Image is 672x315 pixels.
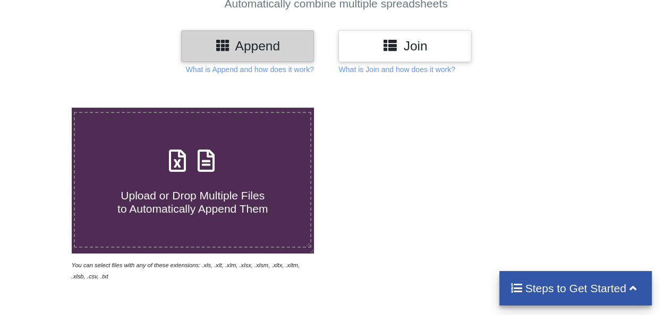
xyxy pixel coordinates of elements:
[346,38,463,54] h3: Join
[510,282,641,295] h4: Steps to Get Started
[117,189,268,215] span: Upload or Drop Multiple Files to Automatically Append Them
[72,262,300,279] i: You can select files with any of these extensions: .xls, .xlt, .xlm, .xlsx, .xlsm, .xltx, .xltm, ...
[189,38,306,54] h3: Append
[186,64,314,75] p: What is Append and how does it work?
[338,64,455,75] p: What is Join and how does it work?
